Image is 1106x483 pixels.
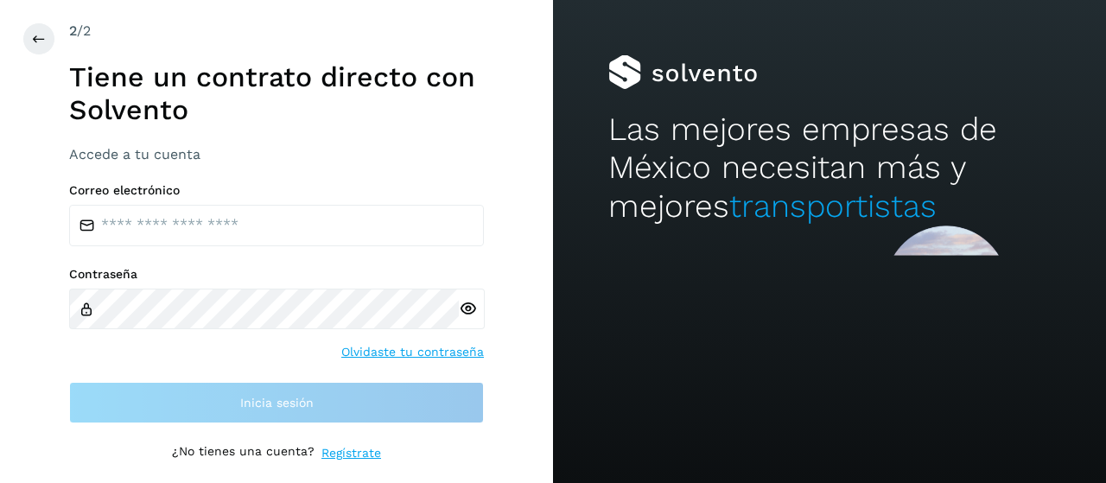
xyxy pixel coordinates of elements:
button: Inicia sesión [69,382,484,423]
span: Inicia sesión [240,397,314,409]
h2: Las mejores empresas de México necesitan más y mejores [608,111,1051,226]
h3: Accede a tu cuenta [69,146,484,162]
p: ¿No tienes una cuenta? [172,444,315,462]
a: Regístrate [321,444,381,462]
span: transportistas [729,187,937,225]
div: /2 [69,21,484,41]
label: Contraseña [69,267,484,282]
a: Olvidaste tu contraseña [341,343,484,361]
h1: Tiene un contrato directo con Solvento [69,60,484,127]
label: Correo electrónico [69,183,484,198]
